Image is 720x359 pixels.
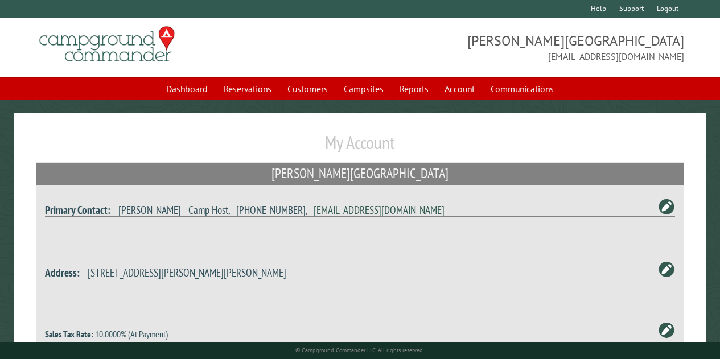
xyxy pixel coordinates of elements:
[393,78,435,100] a: Reports
[45,328,93,340] strong: Sales Tax Rate:
[281,78,335,100] a: Customers
[438,78,482,100] a: Account
[188,203,228,217] span: Camp Host
[337,78,390,100] a: Campsites
[295,346,424,354] small: © Campground Commander LLC. All rights reserved.
[45,203,675,217] h4: , ,
[36,131,684,163] h1: My Account
[36,22,178,67] img: Campground Commander
[159,78,215,100] a: Dashboard
[45,203,110,217] strong: Primary Contact:
[314,203,445,217] a: [EMAIL_ADDRESS][DOMAIN_NAME]
[236,203,306,217] span: [PHONE_NUMBER]
[360,31,684,63] span: [PERSON_NAME][GEOGRAPHIC_DATA] [EMAIL_ADDRESS][DOMAIN_NAME]
[118,203,181,217] span: [PERSON_NAME]
[45,265,80,279] strong: Address:
[217,78,278,100] a: Reservations
[36,163,684,184] h2: [PERSON_NAME][GEOGRAPHIC_DATA]
[95,328,168,340] span: 10.0000% (At Payment)
[88,265,286,279] span: [STREET_ADDRESS][PERSON_NAME][PERSON_NAME]
[484,78,561,100] a: Communications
